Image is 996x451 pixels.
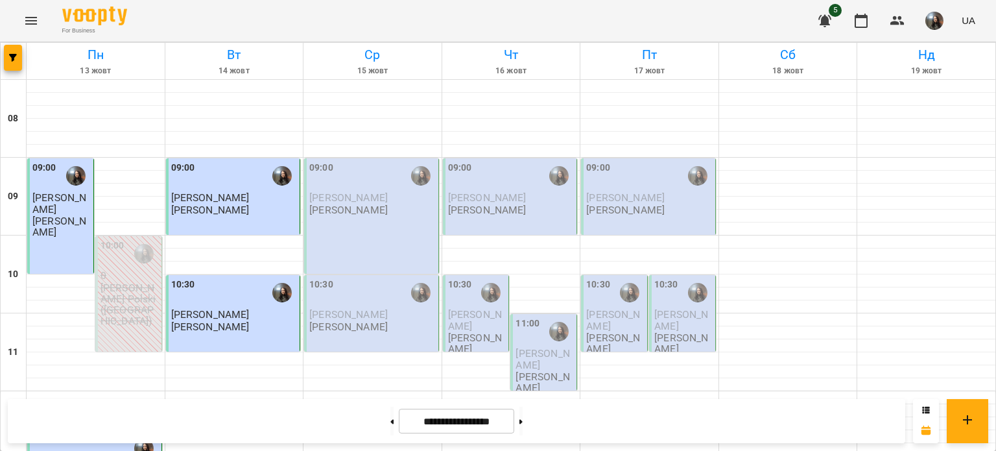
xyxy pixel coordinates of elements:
[586,191,665,204] span: [PERSON_NAME]
[620,283,639,302] img: Бойцун Яна Вікторівна
[448,161,472,175] label: 09:00
[309,278,333,292] label: 10:30
[171,161,195,175] label: 09:00
[411,166,431,186] img: Бойцун Яна Вікторівна
[171,308,250,321] span: [PERSON_NAME]
[134,244,154,263] img: Бойцун Яна Вікторівна
[586,278,610,292] label: 10:30
[309,308,388,321] span: [PERSON_NAME]
[654,278,678,292] label: 10:30
[586,308,640,332] span: [PERSON_NAME]
[171,321,250,332] p: [PERSON_NAME]
[688,283,707,302] img: Бойцун Яна Вікторівна
[62,27,127,35] span: For Business
[654,332,713,355] p: [PERSON_NAME]
[516,347,569,371] span: [PERSON_NAME]
[32,191,86,215] span: [PERSON_NAME]
[448,308,502,332] span: [PERSON_NAME]
[309,161,333,175] label: 09:00
[582,45,717,65] h6: Пт
[688,166,707,186] img: Бойцун Яна Вікторівна
[444,65,578,77] h6: 16 жовт
[32,161,56,175] label: 09:00
[101,270,159,281] p: 0
[171,204,250,215] p: [PERSON_NAME]
[448,278,472,292] label: 10:30
[586,161,610,175] label: 09:00
[516,317,539,331] label: 11:00
[8,112,18,126] h6: 08
[448,332,506,355] p: [PERSON_NAME]
[167,45,302,65] h6: Вт
[309,204,388,215] p: [PERSON_NAME]
[8,345,18,360] h6: 11
[62,6,127,25] img: Voopty Logo
[925,12,943,30] img: 3223da47ea16ff58329dec54ac365d5d.JPG
[272,283,292,302] img: Бойцун Яна Вікторівна
[859,65,993,77] h6: 19 жовт
[309,321,388,332] p: [PERSON_NAME]
[16,5,47,36] button: Menu
[829,4,842,17] span: 5
[582,65,717,77] h6: 17 жовт
[29,65,163,77] h6: 13 жовт
[654,308,708,332] span: [PERSON_NAME]
[32,215,91,238] p: [PERSON_NAME]
[101,239,124,253] label: 10:00
[305,45,440,65] h6: Ср
[411,283,431,302] img: Бойцун Яна Вікторівна
[448,191,527,204] span: [PERSON_NAME]
[721,65,855,77] h6: 18 жовт
[272,166,292,186] img: Бойцун Яна Вікторівна
[481,283,501,302] img: Бойцун Яна Вікторівна
[171,191,250,204] span: [PERSON_NAME]
[167,65,302,77] h6: 14 жовт
[29,45,163,65] h6: Пн
[444,45,578,65] h6: Чт
[171,278,195,292] label: 10:30
[101,282,159,327] p: [PERSON_NAME] Polski ([GEOGRAPHIC_DATA])
[549,322,569,341] img: Бойцун Яна Вікторівна
[721,45,855,65] h6: Сб
[8,267,18,282] h6: 10
[448,204,527,215] p: [PERSON_NAME]
[962,14,975,27] span: UA
[305,65,440,77] h6: 15 жовт
[549,166,569,186] img: Бойцун Яна Вікторівна
[8,189,18,204] h6: 09
[586,204,665,215] p: [PERSON_NAME]
[309,191,388,204] span: [PERSON_NAME]
[956,8,980,32] button: UA
[586,332,645,355] p: [PERSON_NAME]
[516,371,574,394] p: [PERSON_NAME]
[859,45,993,65] h6: Нд
[66,166,86,186] img: Бойцун Яна Вікторівна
